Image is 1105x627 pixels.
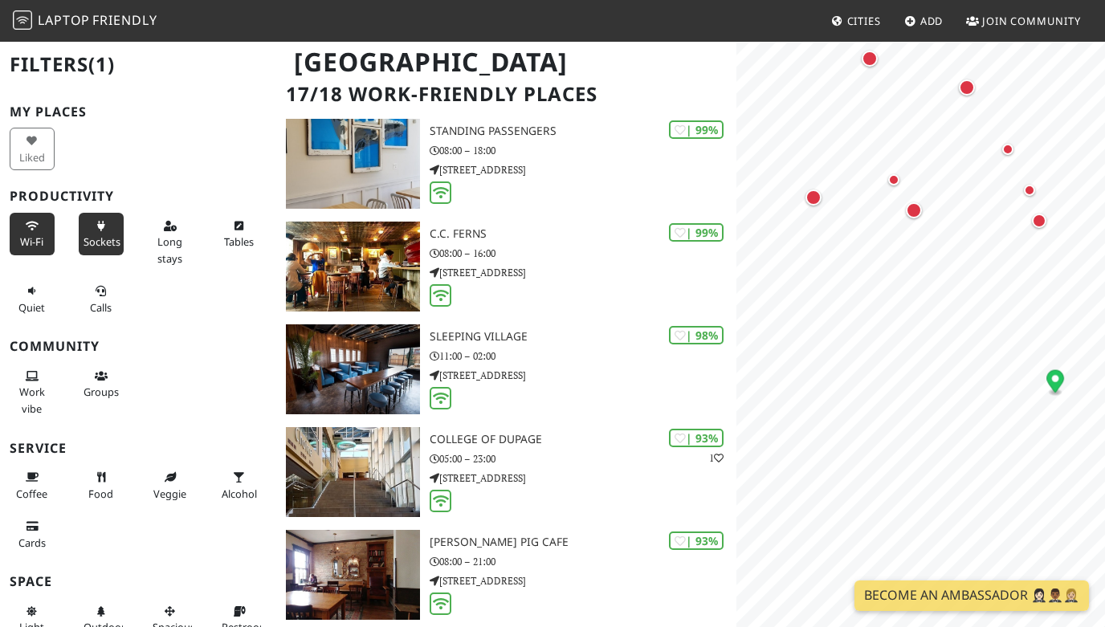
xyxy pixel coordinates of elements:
h2: Filters [10,40,267,89]
img: LaptopFriendly [13,10,32,30]
p: 05:00 – 23:00 [430,451,736,466]
img: Bourgeois Pig Cafe [286,530,420,620]
span: Group tables [84,385,119,399]
img: Standing Passengers [286,119,420,209]
h3: College of DuPage [430,433,736,446]
button: Veggie [148,464,193,507]
span: Alcohol [222,487,257,501]
p: [STREET_ADDRESS] [430,162,736,177]
div: | 99% [669,120,724,139]
span: Cities [847,14,881,28]
span: Work-friendly tables [224,234,254,249]
div: Map marker [862,51,884,73]
span: Friendly [92,11,157,29]
p: [STREET_ADDRESS] [430,368,736,383]
a: Cities [825,6,887,35]
h3: Community [10,339,267,354]
p: [STREET_ADDRESS] [430,573,736,588]
p: [STREET_ADDRESS] [430,470,736,486]
div: | 99% [669,223,724,242]
h3: C.C. Ferns [430,227,736,241]
button: Coffee [10,464,55,507]
p: [STREET_ADDRESS] [430,265,736,280]
button: Groups [79,363,124,405]
a: Join Community [960,6,1087,35]
p: 11:00 – 02:00 [430,348,736,364]
button: Tables [217,213,262,255]
h3: Space [10,574,267,589]
span: Power sockets [84,234,120,249]
p: 1 [709,450,724,466]
span: Credit cards [18,535,46,550]
h1: [GEOGRAPHIC_DATA] [281,40,733,84]
button: Alcohol [217,464,262,507]
div: Map marker [1032,214,1053,234]
span: Food [88,487,113,501]
a: Add [898,6,950,35]
button: Sockets [79,213,124,255]
button: Long stays [148,213,193,271]
span: Quiet [18,300,45,315]
span: Laptop [38,11,90,29]
button: Calls [79,278,124,320]
div: Map marker [1002,144,1021,163]
p: 08:00 – 21:00 [430,554,736,569]
button: Quiet [10,278,55,320]
span: Veggie [153,487,186,501]
div: | 98% [669,326,724,344]
div: Map marker [1047,369,1065,396]
h3: Sleeping Village [430,330,736,344]
span: Long stays [157,234,182,265]
a: C.C. Ferns | 99% C.C. Ferns 08:00 – 16:00 [STREET_ADDRESS] [276,222,736,311]
div: Map marker [1024,185,1043,204]
h3: [PERSON_NAME] Pig Cafe [430,535,736,549]
a: Bourgeois Pig Cafe | 93% [PERSON_NAME] Pig Cafe 08:00 – 21:00 [STREET_ADDRESS] [276,530,736,620]
div: Map marker [959,79,981,102]
h3: Productivity [10,189,267,204]
h3: Service [10,441,267,456]
a: Standing Passengers | 99% Standing Passengers 08:00 – 18:00 [STREET_ADDRESS] [276,119,736,209]
span: (1) [88,51,115,77]
span: Add [920,14,944,28]
div: Map marker [805,189,828,212]
h3: Standing Passengers [430,124,736,138]
div: | 93% [669,429,724,447]
span: Coffee [16,487,47,501]
button: Work vibe [10,363,55,421]
a: LaptopFriendly LaptopFriendly [13,7,157,35]
div: Map marker [730,22,752,44]
img: C.C. Ferns [286,222,420,311]
div: | 93% [669,531,724,550]
img: Sleeping Village [286,324,420,414]
span: Video/audio calls [90,300,112,315]
p: 08:00 – 18:00 [430,143,736,158]
button: Cards [10,513,55,556]
div: Map marker [906,202,928,225]
span: Join Community [982,14,1081,28]
h3: My Places [10,104,267,120]
span: People working [19,385,45,415]
span: Stable Wi-Fi [20,234,43,249]
button: Food [79,464,124,507]
a: Sleeping Village | 98% Sleeping Village 11:00 – 02:00 [STREET_ADDRESS] [276,324,736,414]
img: College of DuPage [286,427,420,517]
div: Map marker [888,174,907,193]
p: 08:00 – 16:00 [430,246,736,261]
a: College of DuPage | 93% 1 College of DuPage 05:00 – 23:00 [STREET_ADDRESS] [276,427,736,517]
button: Wi-Fi [10,213,55,255]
